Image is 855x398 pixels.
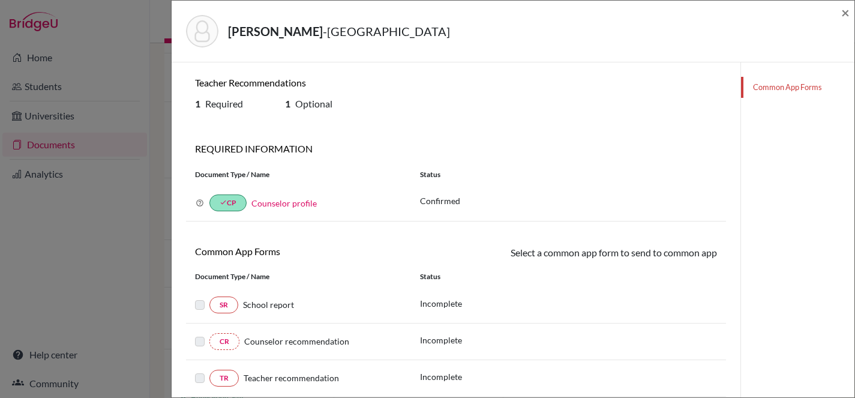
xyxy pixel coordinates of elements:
[323,24,450,38] span: - [GEOGRAPHIC_DATA]
[420,334,462,346] p: Incomplete
[209,297,238,313] a: SR
[195,77,447,88] h6: Teacher Recommendations
[456,246,726,262] div: Select a common app form to send to common app
[841,4,850,21] span: ×
[251,198,317,208] a: Counselor profile
[244,336,349,346] span: Counselor recommendation
[244,373,339,383] span: Teacher recommendation
[209,370,239,387] a: TR
[195,246,447,257] h6: Common App Forms
[209,333,239,350] a: CR
[411,271,726,282] div: Status
[420,297,462,310] p: Incomplete
[220,199,227,206] i: done
[420,370,462,383] p: Incomplete
[411,169,726,180] div: Status
[243,300,294,310] span: School report
[209,194,247,211] a: doneCP
[186,271,411,282] div: Document Type / Name
[841,5,850,20] button: Close
[741,77,854,98] a: Common App Forms
[205,98,243,109] span: Required
[420,194,717,207] p: Confirmed
[228,24,323,38] strong: [PERSON_NAME]
[285,98,290,109] b: 1
[195,98,200,109] b: 1
[186,169,411,180] div: Document Type / Name
[295,98,332,109] span: Optional
[186,143,726,154] h6: REQUIRED INFORMATION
